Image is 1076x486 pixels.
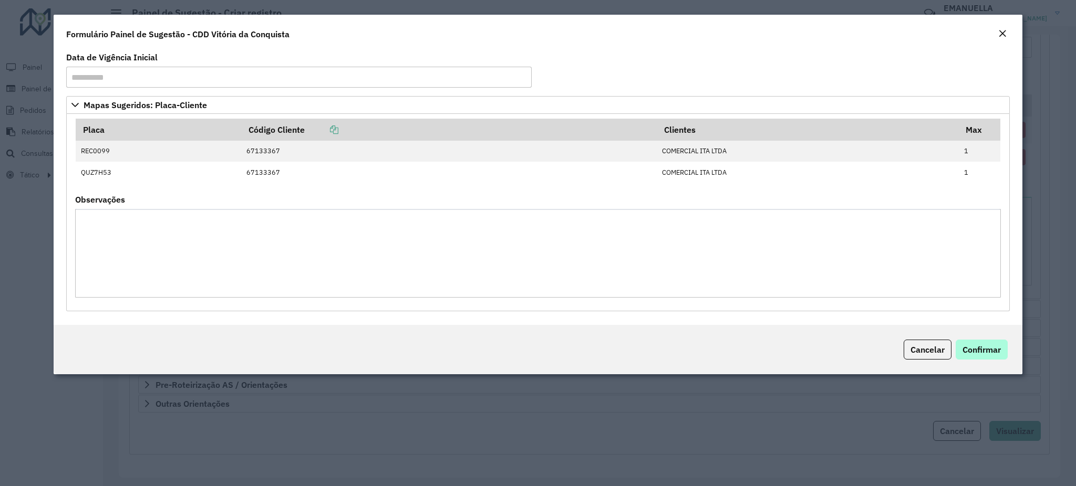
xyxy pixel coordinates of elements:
[904,340,951,360] button: Cancelar
[84,101,207,109] span: Mapas Sugeridos: Placa-Cliente
[305,124,338,135] a: Copiar
[995,27,1010,41] button: Close
[657,141,958,162] td: COMERCIAL ITA LTDA
[657,119,958,141] th: Clientes
[657,162,958,183] td: COMERCIAL ITA LTDA
[66,51,158,64] label: Data de Vigência Inicial
[241,141,657,162] td: 67133367
[76,119,241,141] th: Placa
[66,28,289,40] h4: Formulário Painel de Sugestão - CDD Vitória da Conquista
[75,193,125,206] label: Observações
[958,119,1000,141] th: Max
[963,344,1001,355] span: Confirmar
[958,141,1000,162] td: 1
[66,96,1009,114] a: Mapas Sugeridos: Placa-Cliente
[76,141,241,162] td: REC0099
[911,344,945,355] span: Cancelar
[66,114,1009,311] div: Mapas Sugeridos: Placa-Cliente
[998,29,1007,38] em: Fechar
[241,119,657,141] th: Código Cliente
[956,340,1008,360] button: Confirmar
[76,162,241,183] td: QUZ7H53
[241,162,657,183] td: 67133367
[958,162,1000,183] td: 1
